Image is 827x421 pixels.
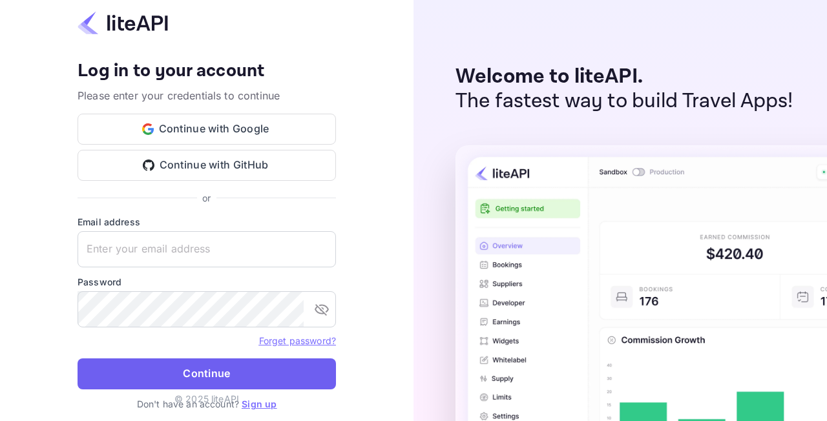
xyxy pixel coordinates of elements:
label: Email address [78,215,336,229]
button: Continue with Google [78,114,336,145]
img: liteapi [78,10,168,36]
h4: Log in to your account [78,60,336,83]
button: Continue [78,358,336,389]
a: Sign up [242,398,277,409]
p: Welcome to liteAPI. [455,65,793,89]
p: Don't have an account? [78,397,336,411]
p: The fastest way to build Travel Apps! [455,89,793,114]
button: toggle password visibility [309,296,335,322]
a: Forget password? [259,334,336,347]
p: Please enter your credentials to continue [78,88,336,103]
button: Continue with GitHub [78,150,336,181]
p: or [202,191,211,205]
input: Enter your email address [78,231,336,267]
label: Password [78,275,336,289]
p: © 2025 liteAPI [174,392,239,406]
a: Forget password? [259,335,336,346]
